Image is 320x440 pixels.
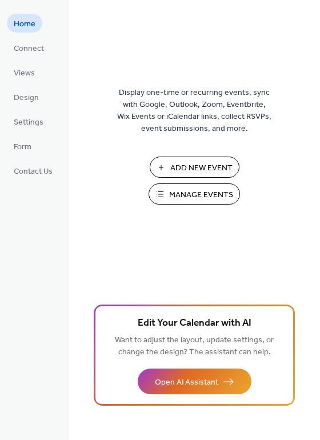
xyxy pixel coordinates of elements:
a: Form [7,137,38,155]
a: Contact Us [7,161,59,180]
span: Design [14,92,39,104]
span: Want to adjust the layout, update settings, or change the design? The assistant can help. [115,333,274,360]
span: Manage Events [169,189,233,201]
span: Views [14,67,35,79]
a: Views [7,63,42,82]
a: Home [7,14,42,33]
span: Form [14,141,31,153]
button: Manage Events [149,183,240,205]
span: Home [14,18,35,30]
span: Connect [14,43,44,55]
span: Contact Us [14,166,53,178]
a: Design [7,87,46,106]
span: Settings [14,117,43,129]
span: Add New Event [170,162,233,174]
span: Open AI Assistant [155,377,218,389]
span: Edit Your Calendar with AI [138,315,251,331]
span: Display one-time or recurring events, sync with Google, Outlook, Zoom, Eventbrite, Wix Events or ... [117,87,271,135]
a: Settings [7,112,50,131]
a: Connect [7,38,51,57]
button: Open AI Assistant [138,369,251,394]
button: Add New Event [150,157,239,178]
